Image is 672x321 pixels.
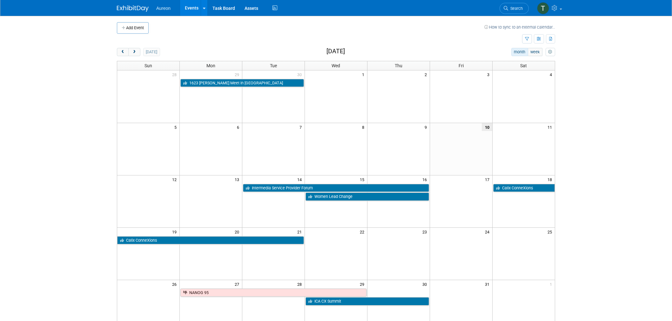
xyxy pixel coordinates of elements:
[484,175,492,183] span: 17
[361,70,367,78] span: 1
[422,280,430,288] span: 30
[297,70,305,78] span: 30
[484,25,555,29] a: How to sync to an external calendar...
[171,280,179,288] span: 26
[117,22,149,34] button: Add Event
[117,236,304,245] a: Calix ConneXions
[297,228,305,236] span: 21
[422,175,430,183] span: 16
[174,123,179,131] span: 5
[297,280,305,288] span: 28
[484,228,492,236] span: 24
[128,48,140,56] button: next
[537,2,549,14] img: Tina Schaffner
[511,48,528,56] button: month
[361,123,367,131] span: 8
[359,228,367,236] span: 22
[482,123,492,131] span: 10
[484,280,492,288] span: 31
[395,63,402,68] span: Thu
[424,70,430,78] span: 2
[493,184,555,192] a: Calix ConneXions
[547,228,555,236] span: 25
[547,123,555,131] span: 11
[528,48,542,56] button: week
[520,63,527,68] span: Sat
[299,123,305,131] span: 7
[547,175,555,183] span: 18
[508,6,523,11] span: Search
[236,123,242,131] span: 6
[487,70,492,78] span: 3
[171,228,179,236] span: 19
[234,175,242,183] span: 13
[459,63,464,68] span: Fri
[270,63,277,68] span: Tue
[234,280,242,288] span: 27
[297,175,305,183] span: 14
[306,193,429,201] a: Women Lead Change
[171,175,179,183] span: 12
[332,63,340,68] span: Wed
[359,280,367,288] span: 29
[422,228,430,236] span: 23
[549,280,555,288] span: 1
[500,3,529,14] a: Search
[549,70,555,78] span: 4
[306,297,429,305] a: ICA CX Summit
[206,63,215,68] span: Mon
[548,50,552,54] i: Personalize Calendar
[143,48,160,56] button: [DATE]
[234,228,242,236] span: 20
[180,79,304,87] a: 1623 [PERSON_NAME] Meet in [GEOGRAPHIC_DATA]
[243,184,429,192] a: Intermedia Service Provider Forum
[546,48,555,56] button: myCustomButton
[117,5,149,12] img: ExhibitDay
[359,175,367,183] span: 15
[144,63,152,68] span: Sun
[156,6,171,11] span: Aureon
[117,48,129,56] button: prev
[326,48,345,55] h2: [DATE]
[171,70,179,78] span: 28
[180,289,366,297] a: NANOG 95
[424,123,430,131] span: 9
[234,70,242,78] span: 29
